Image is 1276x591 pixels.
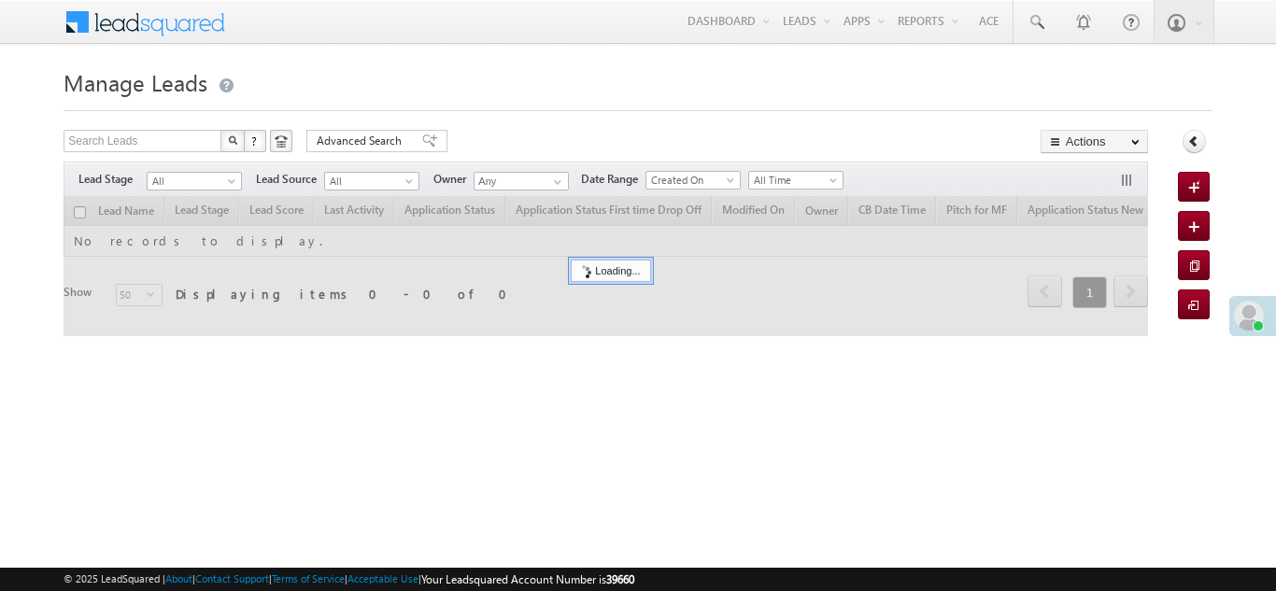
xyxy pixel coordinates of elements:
[64,67,207,97] span: Manage Leads
[581,171,645,188] span: Date Range
[272,572,345,584] a: Terms of Service
[228,135,237,145] img: Search
[749,172,838,189] span: All Time
[148,173,236,190] span: All
[433,171,474,188] span: Owner
[1041,130,1148,153] button: Actions
[147,172,242,190] a: All
[347,572,418,584] a: Acceptable Use
[317,133,407,149] span: Advanced Search
[544,173,567,191] a: Show All Items
[165,572,192,584] a: About
[645,171,741,190] a: Created On
[195,572,269,584] a: Contact Support
[646,172,735,189] span: Created On
[571,260,650,282] div: Loading...
[325,173,414,190] span: All
[244,130,266,152] button: ?
[748,171,844,190] a: All Time
[64,570,634,588] span: © 2025 LeadSquared | | | | |
[251,133,260,148] span: ?
[256,171,324,188] span: Lead Source
[474,172,569,190] input: Type to Search
[78,171,147,188] span: Lead Stage
[606,572,634,586] span: 39660
[421,572,634,586] span: Your Leadsquared Account Number is
[324,172,419,190] a: All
